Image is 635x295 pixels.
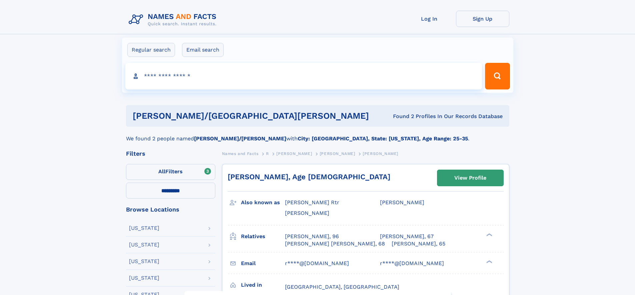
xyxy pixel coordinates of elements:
[392,240,445,247] a: [PERSON_NAME], 65
[133,112,381,120] h1: [PERSON_NAME]/[GEOGRAPHIC_DATA][PERSON_NAME]
[485,259,493,264] div: ❯
[126,11,222,29] img: Logo Names and Facts
[285,240,385,247] a: [PERSON_NAME] [PERSON_NAME], 68
[454,170,486,186] div: View Profile
[298,135,468,142] b: City: [GEOGRAPHIC_DATA], State: [US_STATE], Age Range: 25-35
[228,173,390,181] a: [PERSON_NAME], Age [DEMOGRAPHIC_DATA]
[126,127,509,143] div: We found 2 people named with .
[241,231,285,242] h3: Relatives
[241,258,285,269] h3: Email
[285,284,399,290] span: [GEOGRAPHIC_DATA], [GEOGRAPHIC_DATA]
[126,207,215,213] div: Browse Locations
[129,225,159,231] div: [US_STATE]
[456,11,509,27] a: Sign Up
[363,151,398,156] span: [PERSON_NAME]
[126,151,215,157] div: Filters
[158,168,165,175] span: All
[129,242,159,247] div: [US_STATE]
[485,63,510,89] button: Search Button
[126,164,215,180] label: Filters
[276,149,312,158] a: [PERSON_NAME]
[285,210,329,216] span: [PERSON_NAME]
[403,11,456,27] a: Log In
[129,259,159,264] div: [US_STATE]
[182,43,224,57] label: Email search
[241,197,285,208] h3: Also known as
[129,275,159,281] div: [US_STATE]
[285,233,339,240] a: [PERSON_NAME], 96
[381,113,503,120] div: Found 2 Profiles In Our Records Database
[266,151,269,156] span: R
[485,232,493,237] div: ❯
[241,279,285,291] h3: Lived in
[437,170,503,186] a: View Profile
[285,199,339,206] span: [PERSON_NAME] Rtr
[276,151,312,156] span: [PERSON_NAME]
[380,199,424,206] span: [PERSON_NAME]
[320,149,355,158] a: [PERSON_NAME]
[320,151,355,156] span: [PERSON_NAME]
[266,149,269,158] a: R
[125,63,482,89] input: search input
[127,43,175,57] label: Regular search
[222,149,259,158] a: Names and Facts
[380,233,434,240] a: [PERSON_NAME], 67
[194,135,286,142] b: [PERSON_NAME]/[PERSON_NAME]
